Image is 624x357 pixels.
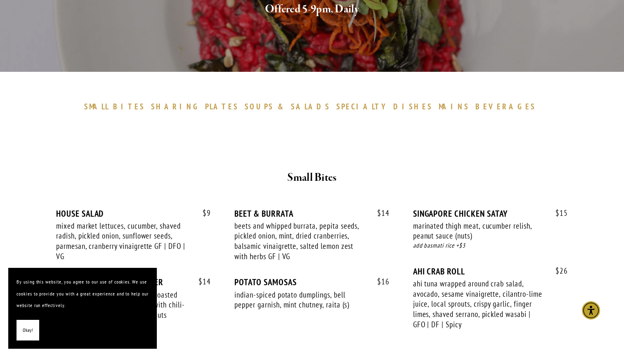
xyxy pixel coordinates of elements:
[377,208,381,218] span: $
[278,102,287,111] span: &
[234,221,366,262] div: beets and whipped burrata, pepita seeds, pickled onion, mint, dried cranberries, balsamic vinaigr...
[234,290,366,310] div: indian-spiced potato dumplings, bell pepper garnish, mint chutney, raita (s)
[439,102,470,111] span: MAINS
[84,102,149,111] a: SMALLBITES
[84,102,109,111] span: SMALL
[190,277,211,286] span: 14
[245,102,334,111] a: SOUPS&SALADS
[17,320,39,341] button: Okay!
[336,102,389,111] span: SPECIALTY
[555,266,560,276] span: $
[369,277,390,286] span: 16
[234,208,389,219] div: BEET & BURRATA
[8,268,157,349] section: Cookie banner
[336,102,436,111] a: SPECIALTYDISHES
[113,102,145,111] span: BITES
[199,277,203,286] span: $
[413,221,544,241] div: marinated thigh meat, cucumber relish, peanut sauce (nuts)
[582,301,600,319] div: Accessibility Menu
[413,266,568,277] div: AHI CRAB ROLL
[287,170,336,185] strong: Small Bites
[194,208,211,218] span: 9
[151,102,243,111] a: SHARINGPLATES
[439,102,474,111] a: MAINS
[56,208,211,219] div: HOUSE SALAD
[71,1,553,18] h2: Offered 5-9pm, Daily
[475,102,536,111] span: BEVERAGES
[413,241,568,251] div: add basmati rice +$3
[393,102,433,111] span: DISHES
[369,208,390,218] span: 14
[291,102,331,111] span: SALADS
[56,221,187,262] div: mixed market lettuces, cucumber, shaved radish, pickled onion, sunflower seeds, parmesan, cranber...
[234,277,389,287] div: POTATO SAMOSAS
[547,266,568,276] span: 26
[17,276,149,312] p: By using this website, you agree to our use of cookies. We use cookies to provide you with a grea...
[475,102,540,111] a: BEVERAGES
[555,208,560,218] span: $
[413,279,544,330] div: ahi tuna wrapped around crab salad, avocado, sesame vinaigrette, cilantro-lime juice, local sprou...
[547,208,568,218] span: 15
[413,208,568,219] div: SINGAPORE CHICKEN SATAY
[151,102,201,111] span: SHARING
[205,102,239,111] span: PLATES
[23,324,33,336] span: Okay!
[203,208,207,218] span: $
[245,102,274,111] span: SOUPS
[377,277,381,286] span: $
